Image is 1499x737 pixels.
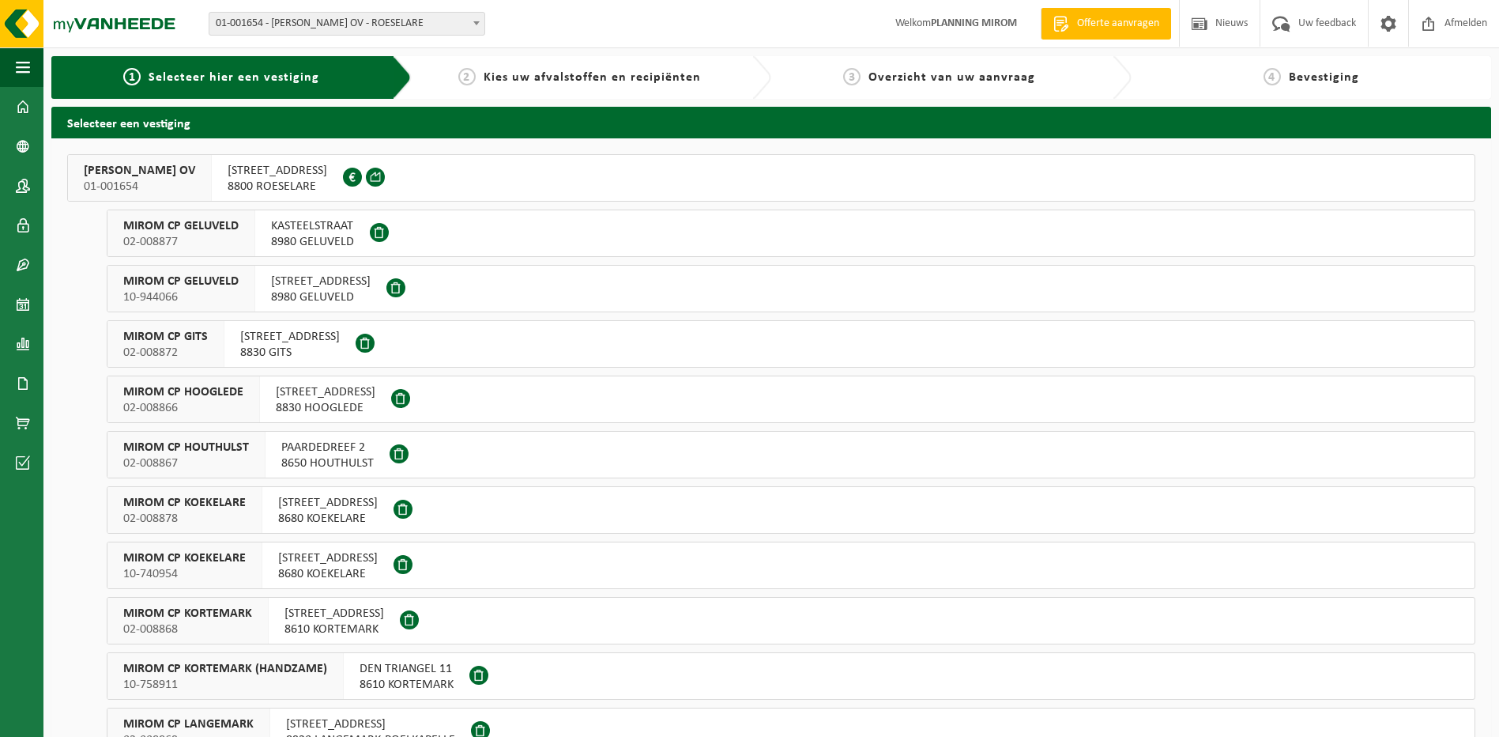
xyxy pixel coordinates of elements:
span: [STREET_ADDRESS] [228,163,327,179]
span: MIROM CP GELUVELD [123,218,239,234]
span: Selecteer hier een vestiging [149,71,319,84]
span: MIROM CP KOEKELARE [123,495,246,511]
span: [STREET_ADDRESS] [278,550,378,566]
span: 8830 HOOGLEDE [276,400,375,416]
span: MIROM CP HOUTHULST [123,440,249,455]
span: MIROM CP KORTEMARK (HANDZAME) [123,661,327,677]
span: 8680 KOEKELARE [278,511,378,527]
span: Bevestiging [1289,71,1359,84]
span: 10-740954 [123,566,246,582]
span: 3 [843,68,861,85]
a: Offerte aanvragen [1041,8,1171,40]
span: 8680 KOEKELARE [278,566,378,582]
span: 8610 KORTEMARK [284,622,384,637]
span: 02-008867 [123,455,249,471]
button: [PERSON_NAME] OV 01-001654 [STREET_ADDRESS]8800 ROESELARE [67,154,1475,202]
span: [STREET_ADDRESS] [240,329,340,345]
span: MIROM CP HOOGLEDE [123,384,243,400]
span: 8980 GELUVELD [271,234,354,250]
span: 01-001654 [84,179,195,195]
span: Offerte aanvragen [1073,16,1163,32]
span: KASTEELSTRAAT [271,218,354,234]
span: 4 [1264,68,1281,85]
span: Overzicht van uw aanvraag [868,71,1035,84]
span: 02-008868 [123,622,252,637]
strong: PLANNING MIROM [931,17,1017,29]
span: 1 [123,68,141,85]
span: 2 [458,68,476,85]
button: MIROM CP GELUVELD 02-008877 KASTEELSTRAAT8980 GELUVELD [107,210,1475,257]
button: MIROM CP GELUVELD 10-944066 [STREET_ADDRESS]8980 GELUVELD [107,265,1475,312]
span: [STREET_ADDRESS] [276,384,375,400]
button: MIROM CP HOOGLEDE 02-008866 [STREET_ADDRESS]8830 HOOGLEDE [107,376,1475,423]
span: MIROM CP KOEKELARE [123,550,246,566]
span: 02-008878 [123,511,246,527]
span: [STREET_ADDRESS] [286,716,455,732]
span: 10-944066 [123,289,239,305]
span: DEN TRIANGEL 11 [360,661,454,677]
button: MIROM CP KORTEMARK (HANDZAME) 10-758911 DEN TRIANGEL 118610 KORTEMARK [107,652,1475,700]
button: MIROM CP HOUTHULST 02-008867 PAARDEDREEF 28650 HOUTHULST [107,431,1475,478]
span: MIROM CP GELUVELD [123,274,239,289]
button: MIROM CP KORTEMARK 02-008868 [STREET_ADDRESS]8610 KORTEMARK [107,597,1475,644]
span: [PERSON_NAME] OV [84,163,195,179]
span: 8800 ROESELARE [228,179,327,195]
span: MIROM CP GITS [123,329,208,345]
span: 02-008877 [123,234,239,250]
span: 01-001654 - MIROM ROESELARE OV - ROESELARE [209,12,485,36]
span: MIROM CP LANGEMARK [123,716,254,732]
button: MIROM CP KOEKELARE 02-008878 [STREET_ADDRESS]8680 KOEKELARE [107,486,1475,534]
span: 8650 HOUTHULST [281,455,374,471]
span: PAARDEDREEF 2 [281,440,374,455]
span: [STREET_ADDRESS] [271,274,371,289]
span: 8830 GITS [240,345,340,361]
span: 02-008872 [123,345,208,361]
span: 02-008866 [123,400,243,416]
span: MIROM CP KORTEMARK [123,606,252,622]
span: 01-001654 - MIROM ROESELARE OV - ROESELARE [209,13,484,35]
span: Kies uw afvalstoffen en recipiënten [484,71,701,84]
h2: Selecteer een vestiging [51,107,1491,138]
span: 10-758911 [123,677,327,693]
span: 8610 KORTEMARK [360,677,454,693]
span: [STREET_ADDRESS] [284,606,384,622]
button: MIROM CP GITS 02-008872 [STREET_ADDRESS]8830 GITS [107,320,1475,368]
button: MIROM CP KOEKELARE 10-740954 [STREET_ADDRESS]8680 KOEKELARE [107,542,1475,589]
span: 8980 GELUVELD [271,289,371,305]
span: [STREET_ADDRESS] [278,495,378,511]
